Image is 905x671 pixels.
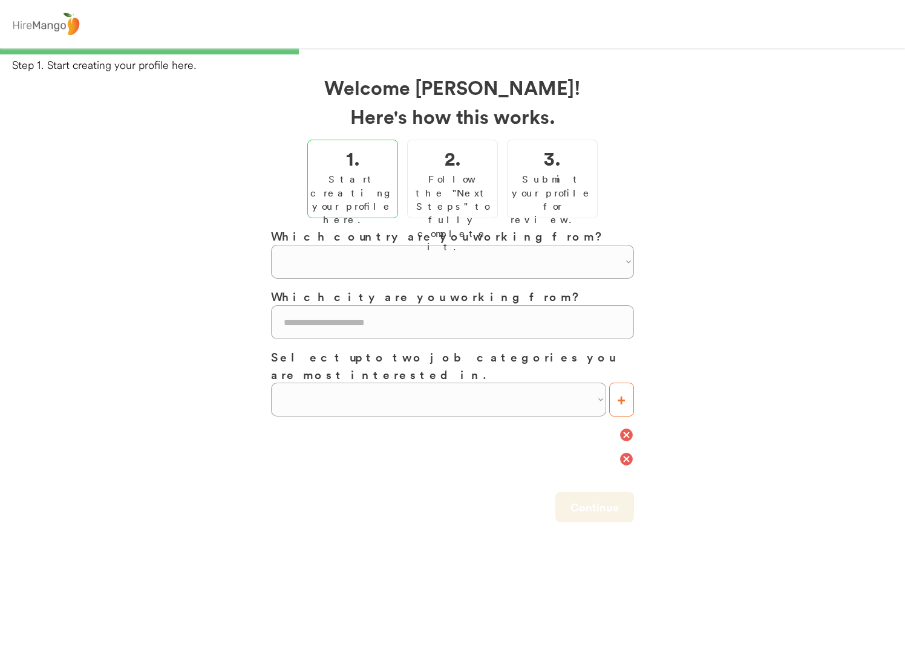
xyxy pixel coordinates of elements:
[619,427,634,442] button: cancel
[271,348,634,383] h3: Select up to two job categories you are most interested in.
[544,143,561,172] h2: 3.
[2,48,903,54] div: 33%
[445,143,461,172] h2: 2.
[511,172,594,227] div: Submit your profile for review.
[271,227,634,245] h3: Which country are you working from?
[555,492,634,522] button: Continue
[271,288,634,305] h3: Which city are you working from?
[609,383,634,417] button: +
[9,10,83,39] img: logo%20-%20hiremango%20gray.png
[12,57,905,73] div: Step 1. Start creating your profile here.
[619,452,634,467] button: cancel
[310,172,395,227] div: Start creating your profile here.
[346,143,360,172] h2: 1.
[411,172,494,253] div: Follow the "Next Steps" to fully complete it.
[271,73,634,131] h2: Welcome [PERSON_NAME]! Here's how this works.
